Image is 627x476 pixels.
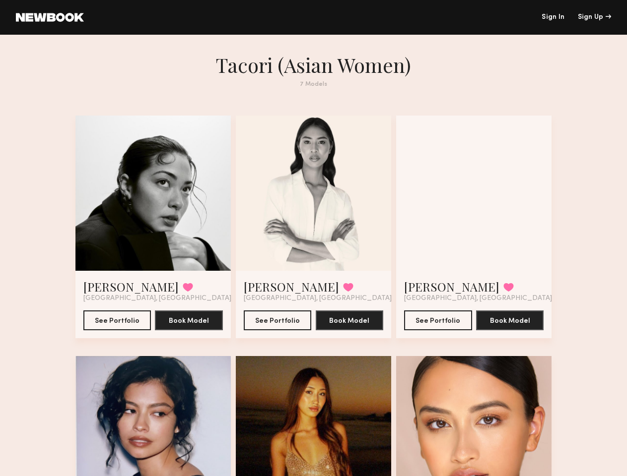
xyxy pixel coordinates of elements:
a: Book Model [476,316,544,324]
button: See Portfolio [83,310,151,330]
a: Book Model [155,316,223,324]
button: Book Model [476,310,544,330]
a: [PERSON_NAME] [83,279,179,295]
span: [GEOGRAPHIC_DATA], [GEOGRAPHIC_DATA] [404,295,552,302]
button: See Portfolio [244,310,312,330]
div: 7 Models [135,81,492,88]
div: Sign Up [578,14,611,21]
button: See Portfolio [404,310,472,330]
button: Book Model [155,310,223,330]
a: [PERSON_NAME] [244,279,339,295]
button: Book Model [316,310,384,330]
a: [PERSON_NAME] [404,279,499,295]
a: Sign In [542,14,564,21]
h1: Tacori (Asian Women) [135,53,492,77]
a: Book Model [316,316,384,324]
span: [GEOGRAPHIC_DATA], [GEOGRAPHIC_DATA] [83,295,231,302]
span: [GEOGRAPHIC_DATA], [GEOGRAPHIC_DATA] [244,295,392,302]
